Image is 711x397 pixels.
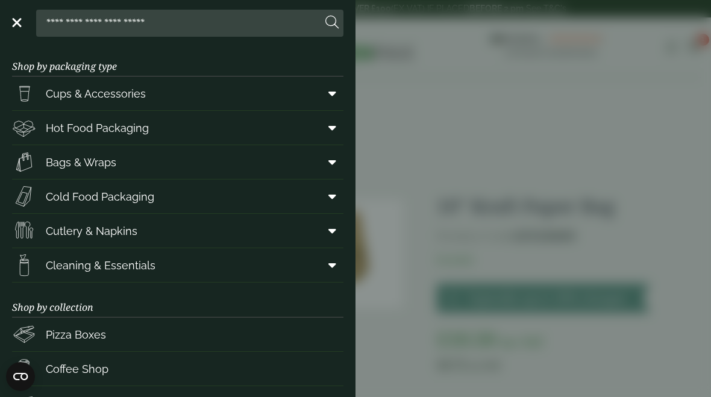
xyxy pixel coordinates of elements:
[12,116,36,140] img: Deli_box.svg
[46,257,155,274] span: Cleaning & Essentials
[46,86,146,102] span: Cups & Accessories
[46,120,149,136] span: Hot Food Packaging
[46,361,108,377] span: Coffee Shop
[12,184,36,208] img: Sandwich_box.svg
[12,150,36,174] img: Paper_carriers.svg
[12,283,343,317] h3: Shop by collection
[12,219,36,243] img: Cutlery.svg
[12,352,343,386] a: Coffee Shop
[12,317,343,351] a: Pizza Boxes
[12,357,36,381] img: HotDrink_paperCup.svg
[6,362,35,391] button: Open CMP widget
[46,223,137,239] span: Cutlery & Napkins
[12,111,343,145] a: Hot Food Packaging
[46,154,116,170] span: Bags & Wraps
[12,145,343,179] a: Bags & Wraps
[46,327,106,343] span: Pizza Boxes
[12,180,343,213] a: Cold Food Packaging
[12,81,36,105] img: PintNhalf_cup.svg
[46,189,154,205] span: Cold Food Packaging
[12,77,343,110] a: Cups & Accessories
[12,248,343,282] a: Cleaning & Essentials
[12,42,343,77] h3: Shop by packaging type
[12,322,36,346] img: Pizza_boxes.svg
[12,253,36,277] img: open-wipe.svg
[12,214,343,248] a: Cutlery & Napkins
